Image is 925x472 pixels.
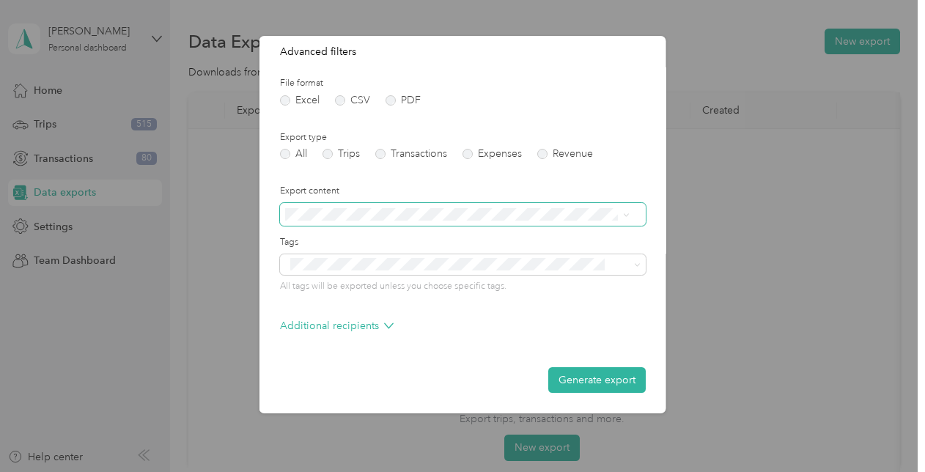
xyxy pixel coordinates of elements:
iframe: Everlance-gr Chat Button Frame [843,390,925,472]
label: Expenses [462,149,522,159]
label: Tags [280,236,646,249]
label: Revenue [537,149,593,159]
label: Trips [323,149,360,159]
button: Generate export [548,367,646,393]
label: CSV [335,95,370,106]
p: Advanced filters [280,44,646,59]
label: Transactions [375,149,447,159]
p: Additional recipients [280,318,394,333]
label: Export type [280,131,646,144]
label: All [280,149,307,159]
p: All tags will be exported unless you choose specific tags. [280,280,646,293]
label: Excel [280,95,320,106]
label: PDF [386,95,421,106]
label: File format [280,77,646,90]
label: Export content [280,185,646,198]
